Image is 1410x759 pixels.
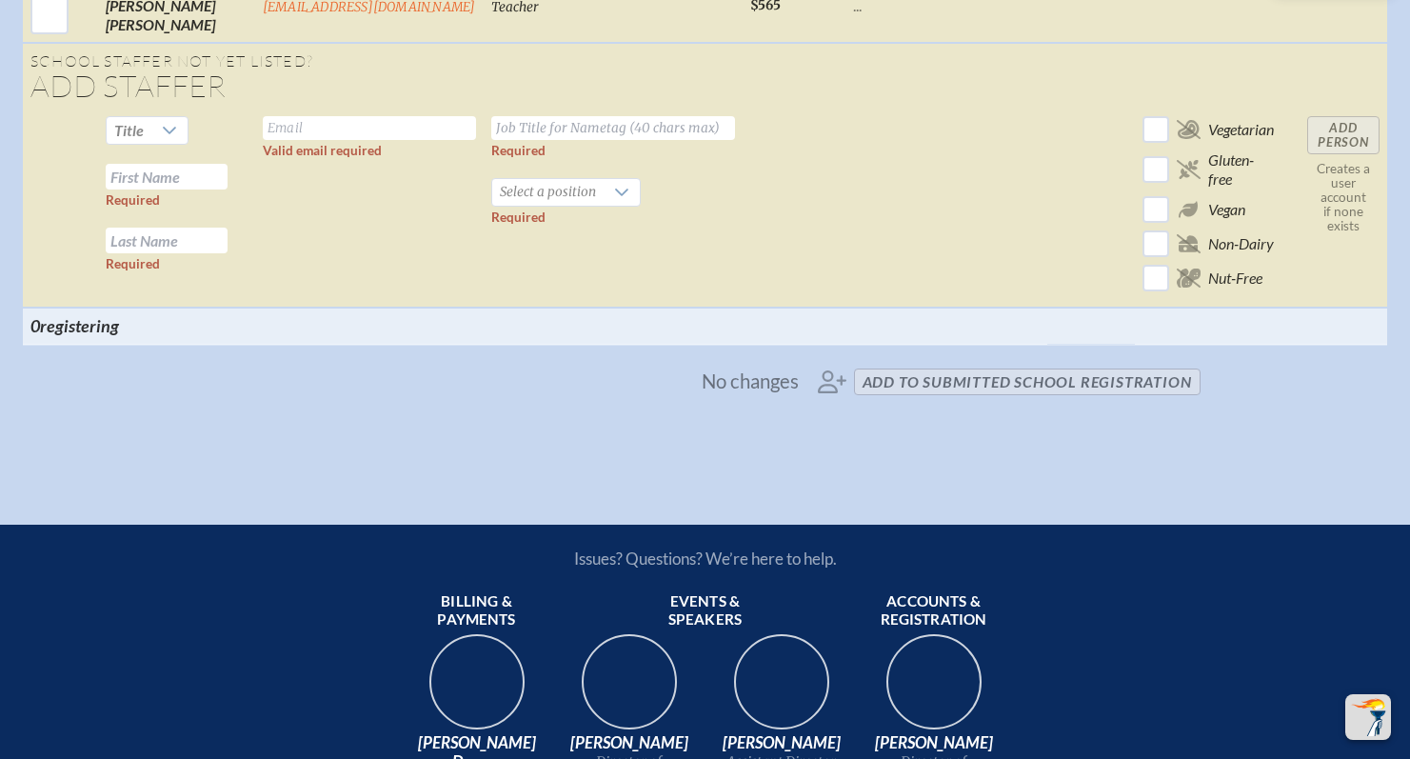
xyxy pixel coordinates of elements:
span: Title [107,117,151,144]
input: First Name [106,164,228,190]
span: registering [40,315,119,336]
input: Job Title for Nametag (40 chars max) [491,116,735,140]
input: Last Name [106,228,228,253]
img: 545ba9c4-c691-43d5-86fb-b0a622cbeb82 [721,629,843,750]
span: [PERSON_NAME] [865,733,1003,752]
span: No changes [702,370,799,391]
span: Events & speakers [637,592,774,630]
img: 9c64f3fb-7776-47f4-83d7-46a341952595 [416,629,538,750]
span: Nut-Free [1208,269,1262,288]
span: Gluten-free [1208,150,1277,189]
label: Required [491,143,546,158]
span: [PERSON_NAME] [713,733,850,752]
span: Non-Dairy [1208,234,1274,253]
input: Email [263,116,476,140]
p: Issues? Questions? We’re here to help. [370,549,1041,569]
span: [PERSON_NAME] [561,733,698,752]
button: Scroll Top [1345,694,1391,740]
span: Vegetarian [1208,120,1274,139]
label: Valid email required [263,143,382,158]
span: Accounts & registration [865,592,1003,630]
img: 94e3d245-ca72-49ea-9844-ae84f6d33c0f [568,629,690,750]
th: 0 [23,308,255,344]
span: Billing & payments [408,592,546,630]
label: Required [491,210,546,225]
label: Required [106,192,160,208]
img: b1ee34a6-5a78-4519-85b2-7190c4823173 [873,629,995,750]
span: Select a position [492,179,604,206]
p: Creates a user account if none exists [1307,162,1380,233]
span: Vegan [1208,200,1245,219]
img: To the top [1349,698,1387,736]
label: Required [106,256,160,271]
span: Title [114,121,144,139]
